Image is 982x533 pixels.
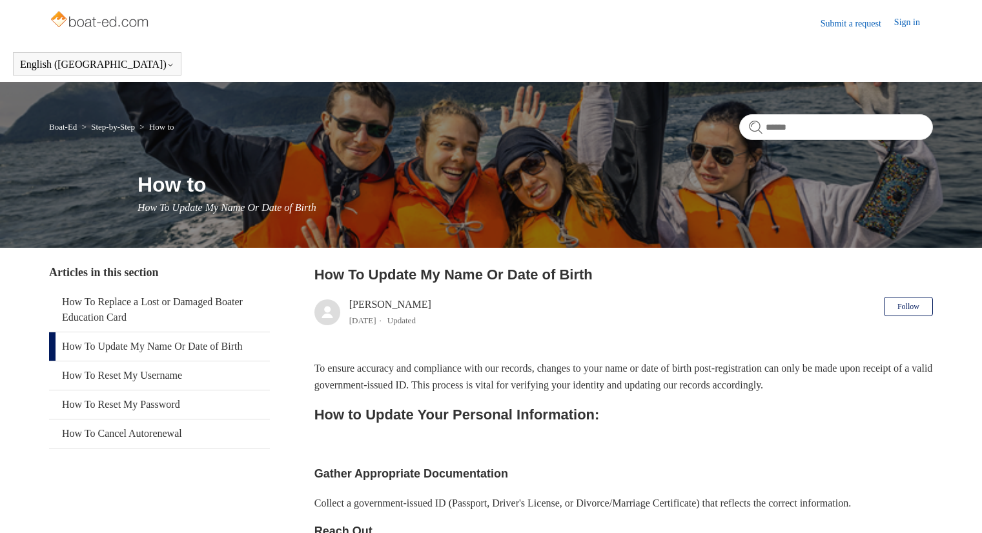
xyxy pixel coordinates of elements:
a: How To Cancel Autorenewal [49,419,270,448]
span: Articles in this section [49,266,158,279]
span: How To Update My Name Or Date of Birth [138,202,316,213]
h2: How To Update My Name Or Date of Birth [314,264,933,285]
a: Sign in [894,15,933,31]
button: English ([GEOGRAPHIC_DATA]) [20,59,174,70]
h2: How to Update Your Personal Information: [314,403,933,426]
li: Boat-Ed [49,122,79,132]
a: Step-by-Step [91,122,135,132]
a: How To Replace a Lost or Damaged Boater Education Card [49,288,270,332]
a: Boat-Ed [49,122,77,132]
li: How to [137,122,174,132]
a: How To Update My Name Or Date of Birth [49,332,270,361]
img: Boat-Ed Help Center home page [49,8,152,34]
time: 04/08/2025, 12:33 [349,316,376,325]
a: How To Reset My Username [49,361,270,390]
div: [PERSON_NAME] [349,297,431,328]
a: Submit a request [821,17,894,30]
a: How To Reset My Password [49,390,270,419]
li: Updated [387,316,416,325]
h3: Gather Appropriate Documentation [314,465,933,483]
li: Step-by-Step [79,122,138,132]
h1: How to [138,169,933,200]
input: Search [739,114,933,140]
p: Collect a government-issued ID (Passport, Driver's License, or Divorce/Marriage Certificate) that... [314,495,933,512]
button: Follow Article [884,297,933,316]
p: To ensure accuracy and compliance with our records, changes to your name or date of birth post-re... [314,360,933,393]
a: How to [149,122,174,132]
